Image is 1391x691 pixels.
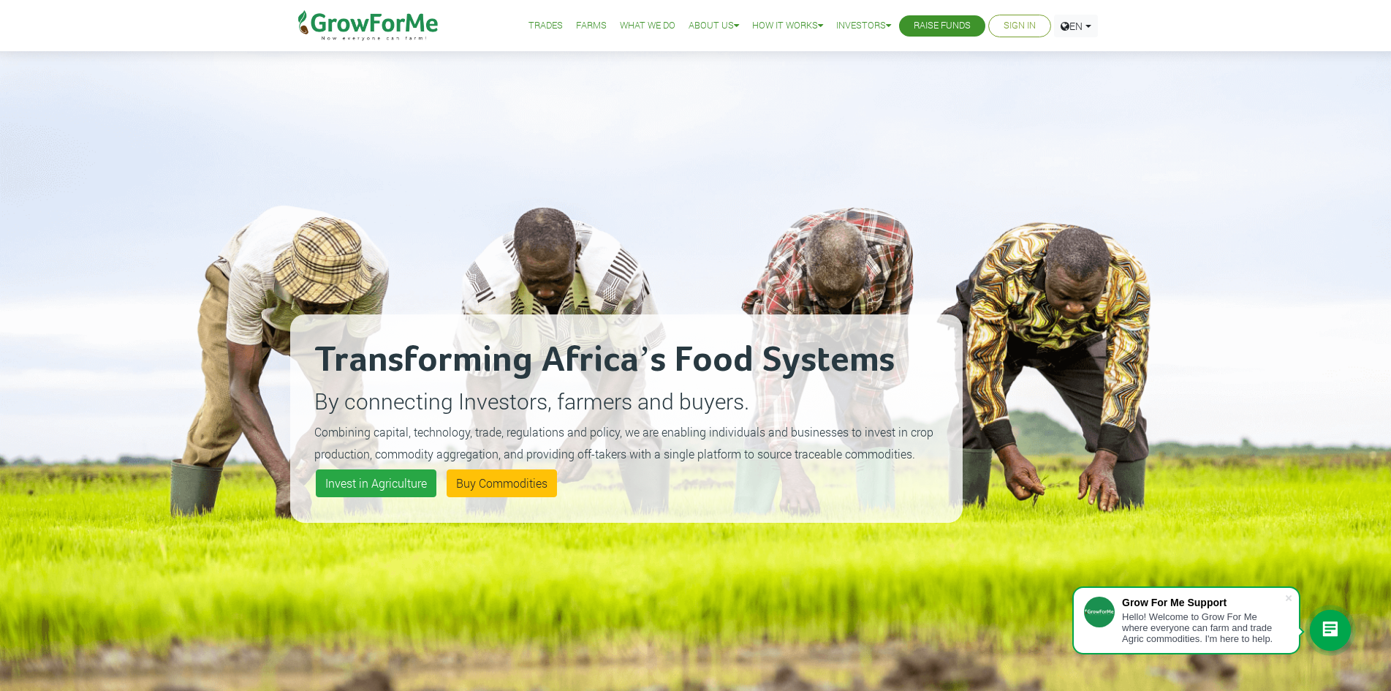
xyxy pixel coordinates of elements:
[620,18,675,34] a: What We Do
[314,385,939,418] p: By connecting Investors, farmers and buyers.
[1122,611,1284,644] div: Hello! Welcome to Grow For Me where everyone can farm and trade Agric commodities. I'm here to help.
[1122,597,1284,608] div: Grow For Me Support
[528,18,563,34] a: Trades
[576,18,607,34] a: Farms
[689,18,739,34] a: About Us
[1004,18,1036,34] a: Sign In
[836,18,891,34] a: Investors
[314,339,939,382] h2: Transforming Africa’s Food Systems
[914,18,971,34] a: Raise Funds
[314,424,933,461] small: Combining capital, technology, trade, regulations and policy, we are enabling individuals and bus...
[1054,15,1098,37] a: EN
[316,469,436,497] a: Invest in Agriculture
[752,18,823,34] a: How it Works
[447,469,557,497] a: Buy Commodities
